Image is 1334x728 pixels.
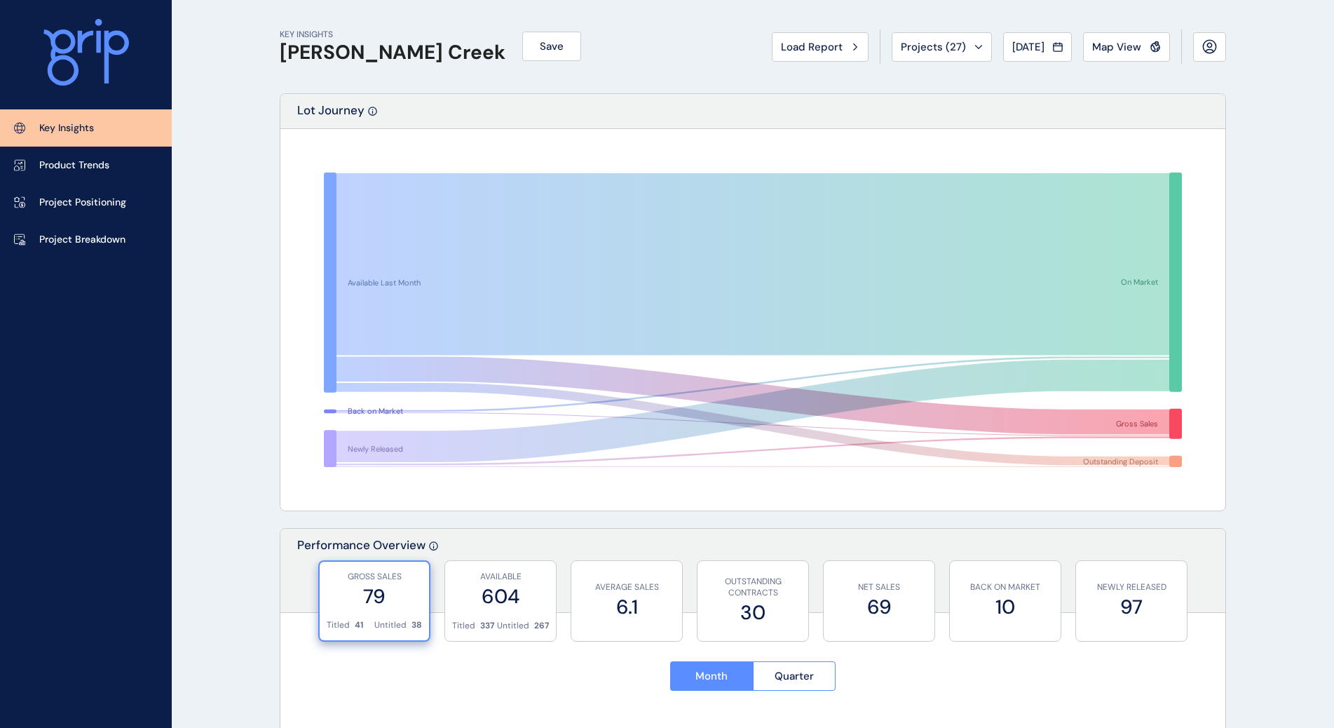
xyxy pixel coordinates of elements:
[1003,32,1072,62] button: [DATE]
[374,619,407,631] p: Untitled
[534,620,549,632] p: 267
[901,40,966,54] span: Projects ( 27 )
[327,619,350,631] p: Titled
[280,41,505,65] h1: [PERSON_NAME] Creek
[1083,581,1180,593] p: NEWLY RELEASED
[957,581,1054,593] p: BACK ON MARKET
[781,40,843,54] span: Load Report
[39,159,109,173] p: Product Trends
[297,537,426,612] p: Performance Overview
[297,102,365,128] p: Lot Journey
[1083,593,1180,621] label: 97
[39,121,94,135] p: Key Insights
[327,583,422,610] label: 79
[39,233,125,247] p: Project Breakdown
[705,599,801,626] label: 30
[578,593,675,621] label: 6.1
[892,32,992,62] button: Projects (27)
[1083,32,1170,62] button: Map View
[670,661,753,691] button: Month
[540,39,564,53] span: Save
[831,581,927,593] p: NET SALES
[772,32,869,62] button: Load Report
[355,619,363,631] p: 41
[831,593,927,621] label: 69
[522,32,581,61] button: Save
[411,619,422,631] p: 38
[452,571,549,583] p: AVAILABLE
[39,196,126,210] p: Project Positioning
[327,571,422,583] p: GROSS SALES
[1092,40,1141,54] span: Map View
[695,669,728,683] span: Month
[497,620,529,632] p: Untitled
[705,576,801,600] p: OUTSTANDING CONTRACTS
[480,620,494,632] p: 337
[775,669,814,683] span: Quarter
[1012,40,1044,54] span: [DATE]
[452,620,475,632] p: Titled
[452,583,549,610] label: 604
[753,661,836,691] button: Quarter
[957,593,1054,621] label: 10
[578,581,675,593] p: AVERAGE SALES
[280,29,505,41] p: KEY INSIGHTS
